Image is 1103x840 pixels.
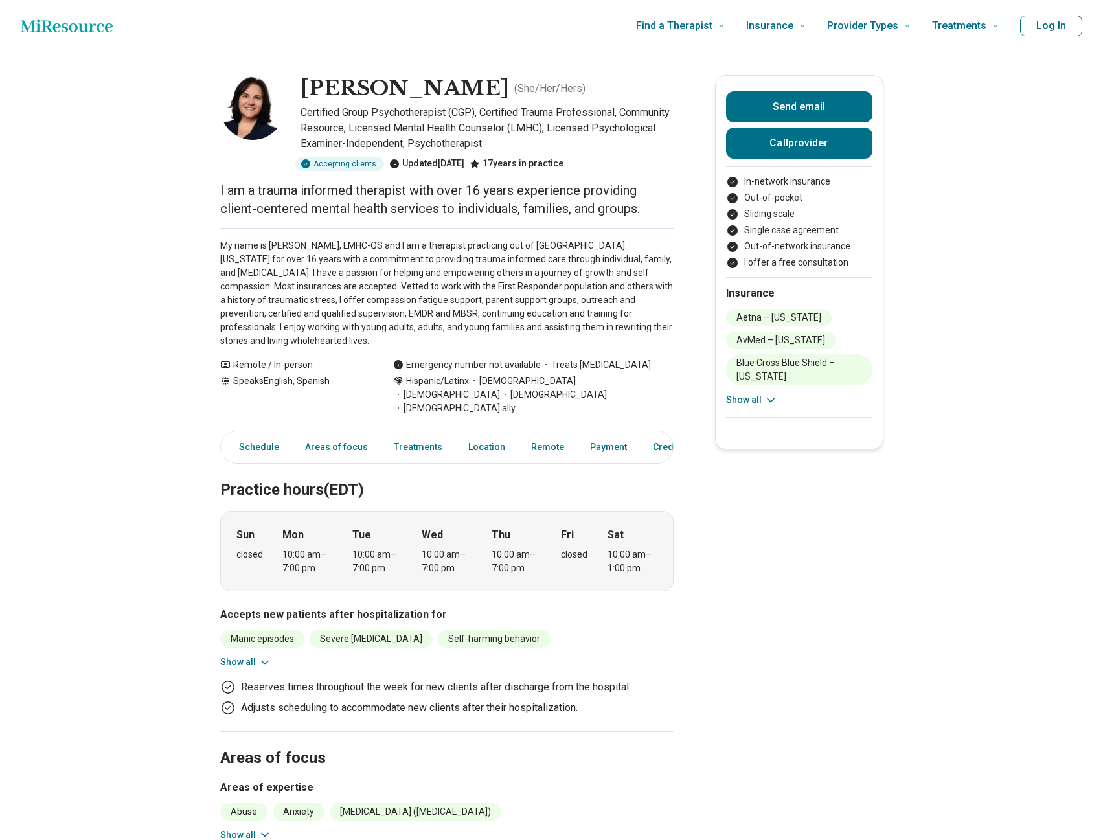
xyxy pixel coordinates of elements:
p: I am a trauma informed therapist with over 16 years experience providing client-centered mental h... [220,181,674,218]
li: In-network insurance [726,175,872,188]
ul: Payment options [726,175,872,269]
strong: Sat [608,527,624,543]
span: Provider Types [827,17,898,35]
h3: Areas of expertise [220,780,674,795]
button: Show all [726,393,777,407]
span: [DEMOGRAPHIC_DATA] [500,388,607,402]
p: Reserves times throughout the week for new clients after discharge from the hospital. [241,679,631,695]
li: AvMed – [US_STATE] [726,332,836,349]
div: 10:00 am – 7:00 pm [422,548,472,575]
strong: Wed [422,527,443,543]
span: [DEMOGRAPHIC_DATA] ally [393,402,516,415]
li: Single case agreement [726,223,872,237]
div: 10:00 am – 7:00 pm [352,548,402,575]
li: Aetna – [US_STATE] [726,309,832,326]
div: Speaks English, Spanish [220,374,367,415]
div: Accepting clients [295,157,384,171]
a: Home page [21,13,113,39]
li: I offer a free consultation [726,256,872,269]
p: My name is [PERSON_NAME], LMHC-QS and I am a therapist practicing out of [GEOGRAPHIC_DATA][US_STA... [220,239,674,348]
button: Log In [1020,16,1082,36]
img: Vania Simon, Certified Group Psychotherapist (CGP) [220,75,285,140]
span: [DEMOGRAPHIC_DATA] [393,388,500,402]
span: Insurance [746,17,793,35]
div: 10:00 am – 7:00 pm [492,548,541,575]
a: Payment [582,434,635,460]
div: Updated [DATE] [389,157,464,171]
div: When does the program meet? [220,511,674,591]
p: ( She/Her/Hers ) [514,81,586,96]
strong: Fri [561,527,574,543]
a: Credentials [645,434,710,460]
button: Show all [220,655,271,669]
div: 10:00 am – 1:00 pm [608,548,657,575]
a: Location [461,434,513,460]
div: 17 years in practice [470,157,563,171]
strong: Mon [282,527,304,543]
li: Abuse [220,803,267,821]
span: Treats [MEDICAL_DATA] [541,358,651,372]
strong: Sun [236,527,255,543]
h3: Accepts new patients after hospitalization for [220,607,674,622]
div: 10:00 am – 7:00 pm [282,548,332,575]
span: Treatments [932,17,986,35]
div: closed [236,548,263,562]
p: Certified Group Psychotherapist (CGP), Certified Trauma Professional, Community Resource, License... [301,105,674,152]
a: Areas of focus [297,434,376,460]
div: Remote / In-person [220,358,367,372]
li: Self-harming behavior [438,630,551,648]
h2: Areas of focus [220,716,674,769]
span: Find a Therapist [636,17,712,35]
li: Sliding scale [726,207,872,221]
li: Severe [MEDICAL_DATA] [310,630,433,648]
a: Schedule [223,434,287,460]
div: Emergency number not available [393,358,541,372]
button: Callprovider [726,128,872,159]
p: Adjusts scheduling to accommodate new clients after their hospitalization. [241,700,578,716]
li: Anxiety [273,803,324,821]
h2: Insurance [726,286,872,301]
strong: Thu [492,527,510,543]
h2: Practice hours (EDT) [220,448,674,501]
strong: Tue [352,527,371,543]
li: Blue Cross Blue Shield – [US_STATE] [726,354,872,385]
li: [MEDICAL_DATA] ([MEDICAL_DATA]) [330,803,501,821]
li: Out-of-network insurance [726,240,872,253]
div: closed [561,548,587,562]
li: Manic episodes [220,630,304,648]
li: Out-of-pocket [726,191,872,205]
span: [DEMOGRAPHIC_DATA] [469,374,576,388]
span: Hispanic/Latinx [406,374,469,388]
h1: [PERSON_NAME] [301,75,509,102]
a: Remote [523,434,572,460]
button: Send email [726,91,872,122]
a: Treatments [386,434,450,460]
